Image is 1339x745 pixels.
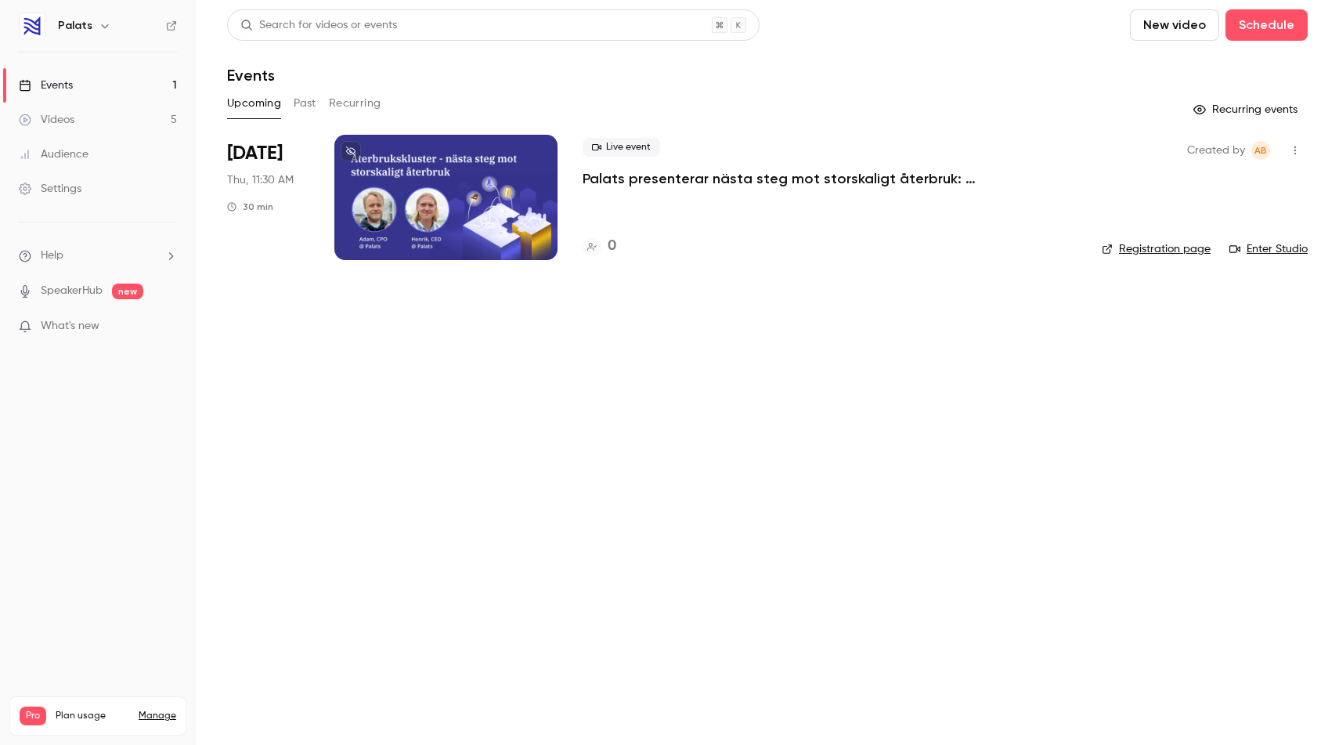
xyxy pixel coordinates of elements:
[158,320,177,334] iframe: Noticeable Trigger
[1186,97,1308,122] button: Recurring events
[1251,141,1270,160] span: Amelie Berggren
[294,91,316,116] button: Past
[19,78,73,93] div: Events
[58,18,92,34] h6: Palats
[583,236,616,257] a: 0
[41,283,103,299] a: SpeakerHub
[19,181,81,197] div: Settings
[240,17,397,34] div: Search for videos or events
[19,146,88,162] div: Audience
[112,284,143,299] span: new
[19,248,177,264] li: help-dropdown-opener
[1225,9,1308,41] button: Schedule
[1102,241,1211,257] a: Registration page
[1254,141,1267,160] span: AB
[227,66,275,85] h1: Events
[56,710,129,722] span: Plan usage
[583,169,1052,188] a: Palats presenterar nästa steg mot storskaligt återbruk: Återbrukskluster
[227,91,281,116] button: Upcoming
[329,91,381,116] button: Recurring
[19,112,74,128] div: Videos
[227,172,294,188] span: Thu, 11:30 AM
[41,248,63,264] span: Help
[20,707,46,725] span: Pro
[139,710,176,722] a: Manage
[1130,9,1219,41] button: New video
[1229,241,1308,257] a: Enter Studio
[227,141,283,166] span: [DATE]
[41,318,99,335] span: What's new
[227,135,309,260] div: Oct 30 Thu, 11:30 AM (Europe/Stockholm)
[227,201,273,213] div: 30 min
[608,236,616,257] h4: 0
[20,13,45,38] img: Palats
[583,138,660,157] span: Live event
[1187,141,1245,160] span: Created by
